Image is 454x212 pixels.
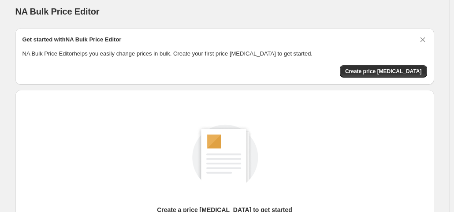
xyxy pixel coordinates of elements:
[345,68,422,75] span: Create price [MEDICAL_DATA]
[22,49,427,58] p: NA Bulk Price Editor helps you easily change prices in bulk. Create your first price [MEDICAL_DAT...
[340,65,427,78] button: Create price change job
[22,35,122,44] h2: Get started with NA Bulk Price Editor
[15,7,100,16] span: NA Bulk Price Editor
[418,35,427,44] button: Dismiss card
